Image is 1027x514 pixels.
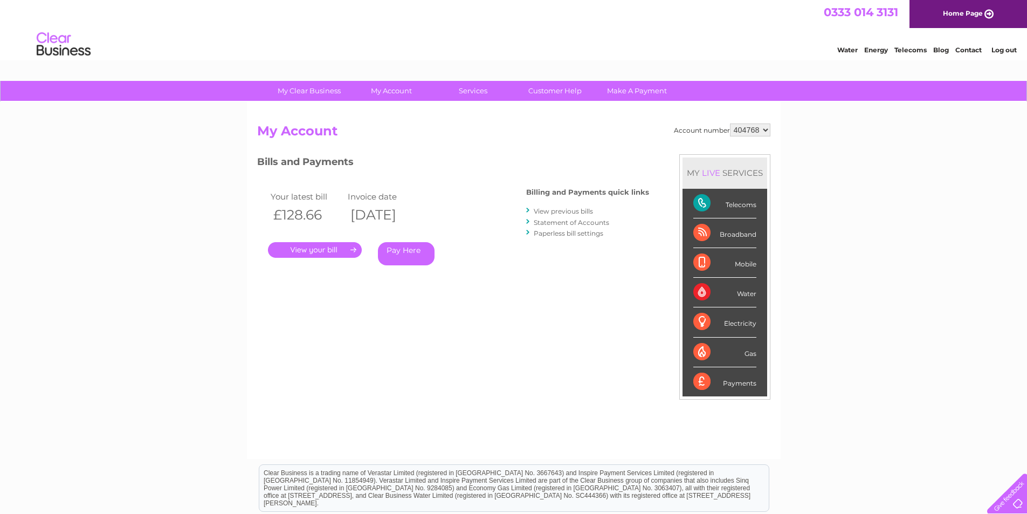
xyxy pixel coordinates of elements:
[693,307,756,337] div: Electricity
[534,218,609,227] a: Statement of Accounts
[429,81,518,101] a: Services
[345,189,423,204] td: Invoice date
[693,248,756,278] div: Mobile
[864,46,888,54] a: Energy
[257,124,770,144] h2: My Account
[894,46,927,54] a: Telecoms
[700,168,722,178] div: LIVE
[955,46,982,54] a: Contact
[265,81,354,101] a: My Clear Business
[693,338,756,367] div: Gas
[36,28,91,61] img: logo.png
[683,157,767,188] div: MY SERVICES
[534,229,603,237] a: Paperless bill settings
[526,188,649,196] h4: Billing and Payments quick links
[268,189,346,204] td: Your latest bill
[534,207,593,215] a: View previous bills
[693,367,756,396] div: Payments
[268,242,362,258] a: .
[347,81,436,101] a: My Account
[693,189,756,218] div: Telecoms
[592,81,681,101] a: Make A Payment
[674,124,770,136] div: Account number
[693,218,756,248] div: Broadband
[268,204,346,226] th: £128.66
[378,242,435,265] a: Pay Here
[259,6,769,52] div: Clear Business is a trading name of Verastar Limited (registered in [GEOGRAPHIC_DATA] No. 3667643...
[991,46,1017,54] a: Log out
[693,278,756,307] div: Water
[345,204,423,226] th: [DATE]
[933,46,949,54] a: Blog
[257,154,649,173] h3: Bills and Payments
[824,5,898,19] a: 0333 014 3131
[837,46,858,54] a: Water
[511,81,599,101] a: Customer Help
